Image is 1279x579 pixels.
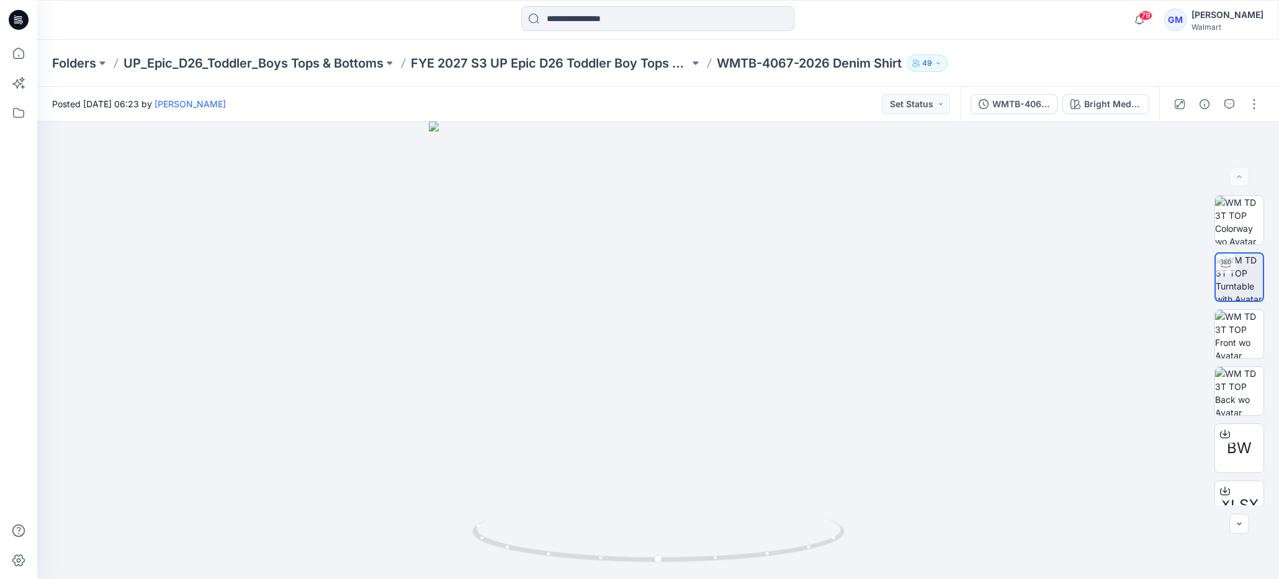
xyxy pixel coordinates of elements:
[1139,11,1152,20] span: 79
[1215,367,1263,415] img: WM TD 3T TOP Back wo Avatar
[123,55,384,72] a: UP_Epic_D26_Toddler_Boys Tops & Bottoms
[1215,196,1263,244] img: WM TD 3T TOP Colorway wo Avatar
[52,55,96,72] a: Folders
[1216,254,1263,301] img: WM TD 3T TOP Turntable with Avatar
[1191,22,1263,32] div: Walmart
[907,55,948,72] button: 49
[1227,437,1252,459] span: BW
[1084,97,1141,111] div: Bright Medium Wash
[992,97,1049,111] div: WMTB-4067-2026 Denim Shirt_Full Colorway
[155,99,226,109] a: [PERSON_NAME]
[717,55,902,72] p: WMTB-4067-2026 Denim Shirt
[1062,94,1149,114] button: Bright Medium Wash
[922,56,932,70] p: 49
[971,94,1057,114] button: WMTB-4067-2026 Denim Shirt_Full Colorway
[1221,494,1259,516] span: XLSX
[1215,310,1263,358] img: WM TD 3T TOP Front wo Avatar
[1191,7,1263,22] div: [PERSON_NAME]
[411,55,689,72] a: FYE 2027 S3 UP Epic D26 Toddler Boy Tops & Bottoms
[1195,94,1214,114] button: Details
[1164,9,1187,31] div: GM
[52,97,226,110] span: Posted [DATE] 06:23 by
